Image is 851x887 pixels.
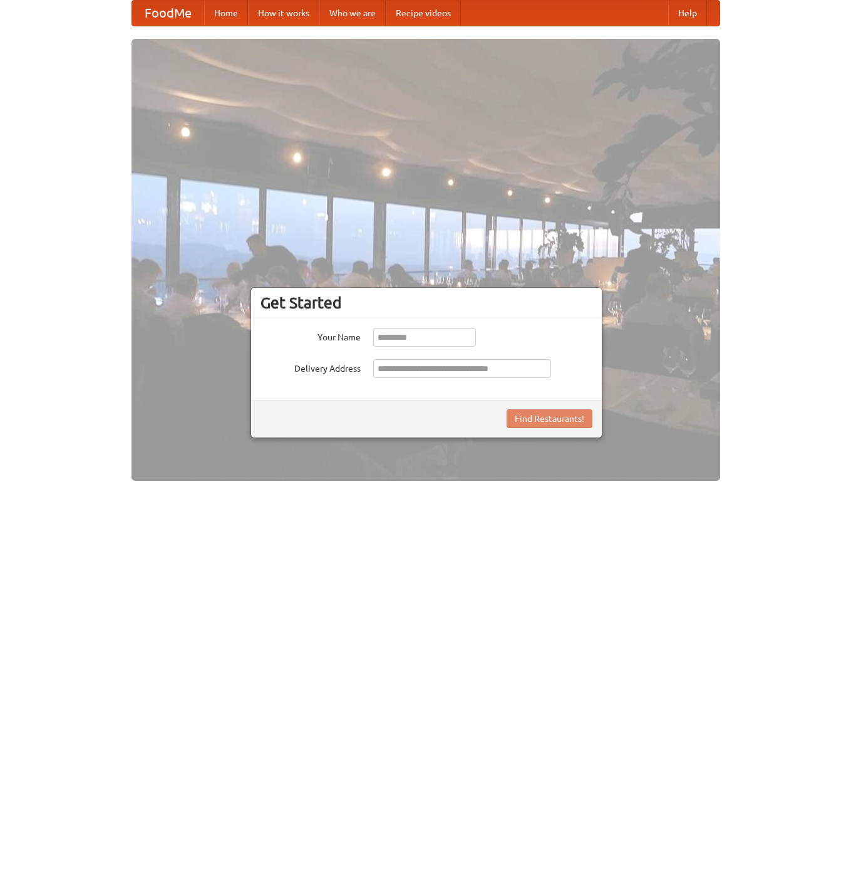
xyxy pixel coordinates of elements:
[260,328,361,344] label: Your Name
[386,1,461,26] a: Recipe videos
[260,359,361,375] label: Delivery Address
[248,1,319,26] a: How it works
[132,1,204,26] a: FoodMe
[260,293,592,312] h3: Get Started
[668,1,707,26] a: Help
[204,1,248,26] a: Home
[319,1,386,26] a: Who we are
[507,409,592,428] button: Find Restaurants!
